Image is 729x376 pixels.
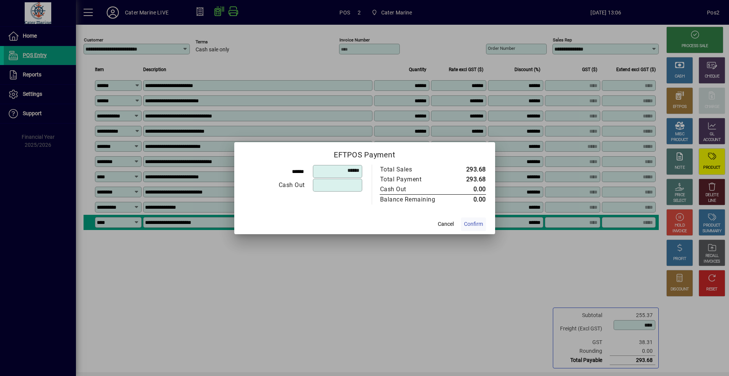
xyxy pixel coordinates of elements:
button: Cancel [434,217,458,231]
div: Balance Remaining [380,195,444,204]
td: 0.00 [451,194,486,205]
td: 293.68 [451,175,486,184]
h2: EFTPOS Payment [234,142,495,164]
td: 293.68 [451,165,486,175]
td: Total Sales [380,165,451,175]
button: Confirm [461,217,486,231]
td: Total Payment [380,175,451,184]
div: Cash Out [380,185,444,194]
td: 0.00 [451,184,486,195]
span: Cancel [438,220,454,228]
span: Confirm [464,220,483,228]
div: Cash Out [244,181,305,190]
